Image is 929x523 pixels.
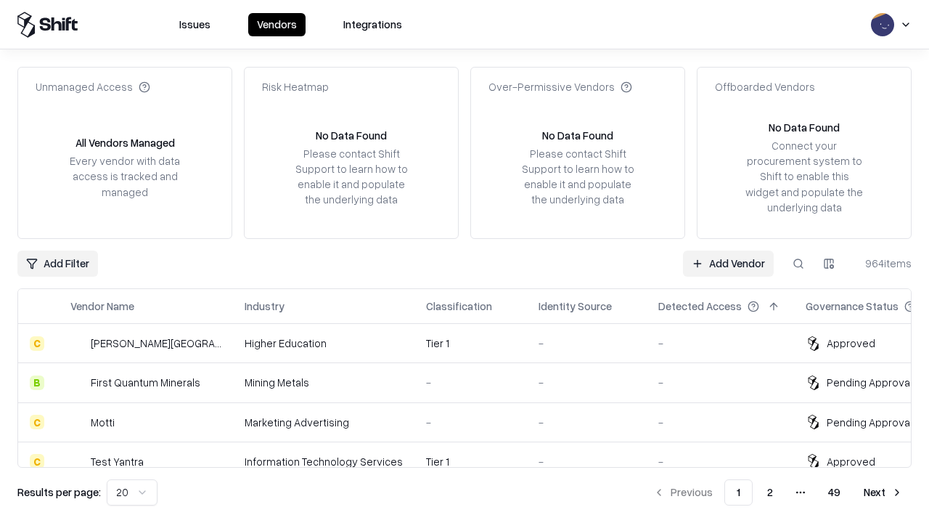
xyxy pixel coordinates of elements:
[539,299,612,314] div: Identity Source
[817,479,852,506] button: 49
[658,299,742,314] div: Detected Access
[744,138,864,215] div: Connect your procurement system to Shift to enable this widget and populate the underlying data
[854,256,912,271] div: 964 items
[539,375,635,390] div: -
[335,13,411,36] button: Integrations
[30,454,44,469] div: C
[542,128,613,143] div: No Data Found
[245,299,285,314] div: Industry
[426,299,492,314] div: Classification
[724,479,753,506] button: 1
[245,336,403,351] div: Higher Education
[70,454,85,469] img: Test Yantra
[827,415,912,430] div: Pending Approval
[30,415,44,429] div: C
[36,79,150,94] div: Unmanaged Access
[65,153,185,199] div: Every vendor with data access is tracked and managed
[426,415,515,430] div: -
[683,251,774,277] a: Add Vendor
[245,415,403,430] div: Marketing Advertising
[17,251,98,277] button: Add Filter
[806,299,899,314] div: Governance Status
[75,135,175,150] div: All Vendors Managed
[658,336,782,351] div: -
[91,454,144,469] div: Test Yantra
[855,479,912,506] button: Next
[517,146,638,208] div: Please contact Shift Support to learn how to enable it and populate the underlying data
[70,415,85,429] img: Motti
[715,79,815,94] div: Offboarded Vendors
[539,336,635,351] div: -
[426,375,515,390] div: -
[262,79,329,94] div: Risk Heatmap
[426,336,515,351] div: Tier 1
[658,375,782,390] div: -
[70,336,85,351] img: Reichman University
[756,479,785,506] button: 2
[827,336,875,351] div: Approved
[91,375,200,390] div: First Quantum Minerals
[291,146,412,208] div: Please contact Shift Support to learn how to enable it and populate the underlying data
[245,454,403,469] div: Information Technology Services
[17,485,101,500] p: Results per page:
[171,13,219,36] button: Issues
[644,479,912,506] nav: pagination
[769,120,840,135] div: No Data Found
[91,415,115,430] div: Motti
[248,13,306,36] button: Vendors
[30,336,44,351] div: C
[658,454,782,469] div: -
[488,79,632,94] div: Over-Permissive Vendors
[245,375,403,390] div: Mining Metals
[316,128,387,143] div: No Data Found
[539,454,635,469] div: -
[70,299,134,314] div: Vendor Name
[30,376,44,390] div: B
[827,375,912,390] div: Pending Approval
[658,415,782,430] div: -
[827,454,875,469] div: Approved
[70,376,85,390] img: First Quantum Minerals
[426,454,515,469] div: Tier 1
[91,336,221,351] div: [PERSON_NAME][GEOGRAPHIC_DATA]
[539,415,635,430] div: -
